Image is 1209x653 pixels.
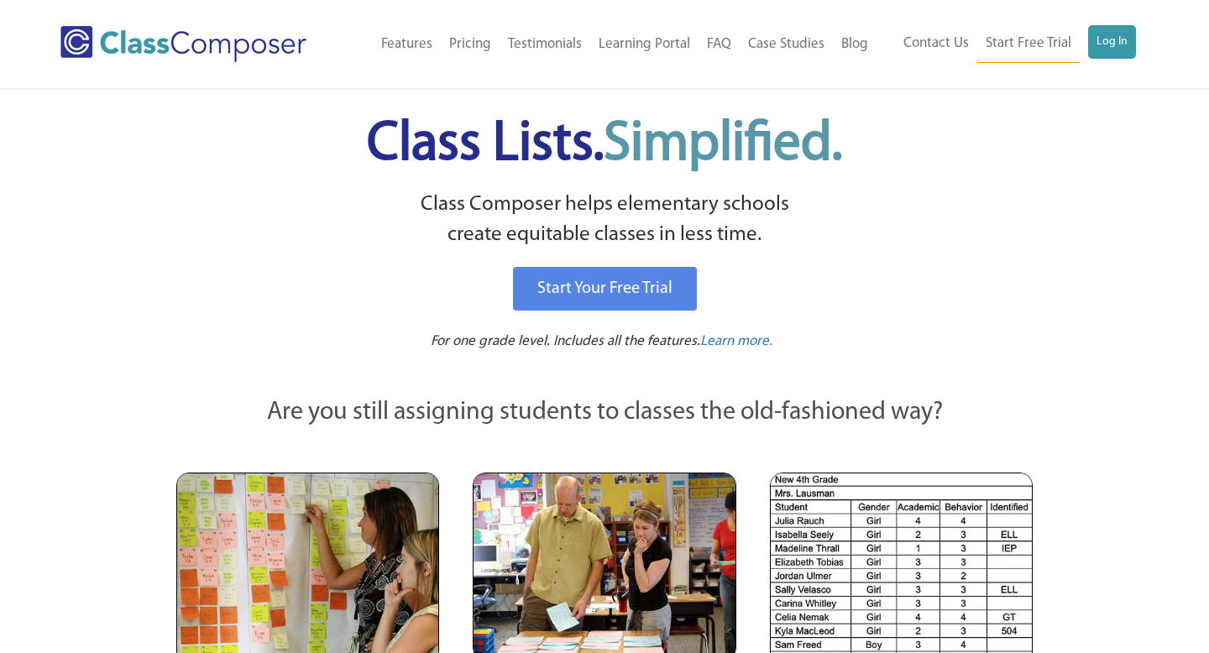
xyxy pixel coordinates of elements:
[700,334,772,348] span: Learn more.
[699,26,740,63] a: FAQ
[700,332,772,353] a: Learn more.
[537,280,673,297] span: Start Your Free Trial
[441,26,500,63] a: Pricing
[176,394,1033,431] p: Are you still assigning students to classes the old-fashioned way?
[174,190,1035,251] p: Class Composer helps elementary schools create equitable classes in less time.
[513,267,697,311] a: Start Your Free Trial
[590,26,699,63] a: Learning Portal
[367,118,842,172] span: Class Lists.
[740,26,833,63] a: Case Studies
[500,26,590,63] a: Testimonials
[345,26,877,63] nav: Header Menu
[895,25,977,62] a: Contact Us
[877,25,1136,63] nav: Header Menu
[60,26,306,62] img: Class Composer
[431,334,700,348] span: For one grade level. Includes all the features.
[373,26,441,63] a: Features
[1088,25,1136,59] a: Log In
[833,26,877,63] a: Blog
[977,25,1080,63] a: Start Free Trial
[604,118,842,172] span: Simplified.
